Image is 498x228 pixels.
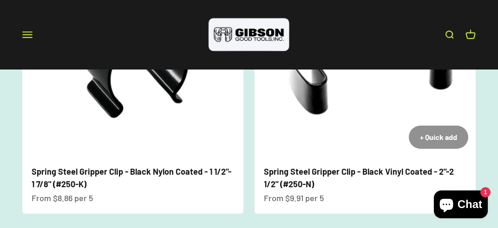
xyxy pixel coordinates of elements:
div: + Quick add [420,131,457,143]
a: Spring Steel Gripper Clip - Black Vinyl Coated - 2"-2 1/2" (#250-N) [264,166,454,189]
sale-price: From $9.91 per 5 [264,191,324,205]
inbox-online-store-chat: Shopify online store chat [431,190,491,221]
a: Spring Steel Gripper Clip - Black Nylon Coated - 1 1/2"- 1 7/8" (#250-K) [32,166,231,189]
sale-price: From $8.86 per 5 [32,191,93,205]
button: + Quick add [409,126,468,149]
